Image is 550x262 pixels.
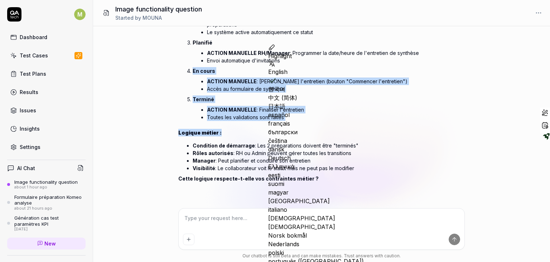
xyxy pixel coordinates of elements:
[207,49,429,57] li: : Programmer la date/heure de l'entretien de synthèse
[17,164,35,172] h4: AI Chat
[268,67,364,76] div: English
[207,57,429,64] li: Envoi automatique d'invitations
[268,197,364,205] div: [GEOGRAPHIC_DATA]
[20,88,38,96] div: Results
[20,143,40,151] div: Settings
[207,106,429,113] li: : Finaliser l'entretien
[268,231,364,240] div: Norsk bokmål
[14,194,86,206] div: Formulaire préparation Komeo analyse
[193,149,429,157] li: : RH ou Admin peuvent gérer toutes les transitions
[193,164,429,172] li: : Le collaborateur voit le statut mais ne peut pas le modifier
[207,107,257,113] strong: ACTION MANUELLE
[268,214,364,223] div: [DEMOGRAPHIC_DATA]
[115,4,202,14] h1: Image functionality question
[268,128,364,136] div: български
[7,179,86,190] a: Image functionality questionabout 1 hour ago
[268,111,364,119] div: español
[268,162,364,171] div: Ελληνικά
[7,238,86,249] a: New
[14,179,78,185] div: Image functionality question
[7,215,86,231] a: Génération cas test paramètres KPI[DATE]
[183,234,194,245] button: Add attachment
[143,15,162,21] span: MOUNA
[268,52,364,60] div: Highlight
[7,103,86,117] a: Issues
[193,150,233,156] strong: Rôles autorisés
[178,176,319,182] strong: Cette logique respecte-t-elle vos contraintes métier ?
[178,130,222,136] strong: Logique métier :
[268,136,364,145] div: čeština
[7,122,86,136] a: Insights
[268,205,364,214] div: italiano
[7,48,86,62] a: Test Cases
[268,154,364,162] div: Deutsch
[268,85,364,93] div: 한국어
[14,206,86,211] div: about 21 hours ago
[14,185,78,190] div: about 1 hour ago
[74,7,86,22] button: M
[268,145,364,154] div: dansk
[193,158,216,164] strong: Manager
[193,142,255,149] strong: Condition de démarrage
[268,240,364,248] div: Nederlands
[20,107,36,114] div: Issues
[207,50,290,56] strong: ACTION MANUELLE RH/Manager
[7,140,86,154] a: Settings
[7,30,86,44] a: Dashboard
[193,157,429,164] li: : Peut planifier et conduire son entretien
[7,85,86,99] a: Results
[14,227,86,232] div: [DATE]
[193,96,214,102] strong: Terminé
[20,52,48,59] div: Test Cases
[268,188,364,197] div: magyar
[193,68,215,74] strong: En cours
[20,70,46,78] div: Test Plans
[207,78,429,85] li: : [PERSON_NAME] l'entretien (bouton "Commencer l'entretien")
[268,93,364,102] div: 中文 (简体)
[20,33,47,41] div: Dashboard
[268,171,364,179] div: eesti
[115,14,202,22] div: Started by
[268,223,364,231] div: [DEMOGRAPHIC_DATA]
[20,125,40,132] div: Insights
[178,253,465,259] div: Our chatbot is still beta and can make mistakes. Trust answers with caution.
[207,113,429,121] li: Toutes les validations sont faites
[268,179,364,188] div: suomi
[268,248,364,257] div: polski
[207,28,429,36] li: Le système active automatiquement ce statut
[207,85,429,93] li: Accès au formulaire de synthèse
[14,215,86,227] div: Génération cas test paramètres KPI
[207,78,257,84] strong: ACTION MANUELLE
[193,142,429,149] li: : Les 2 préparations doivent être "terminés"
[268,119,364,128] div: français
[193,39,212,46] strong: Planifié
[268,102,364,111] div: 日本語
[44,240,56,247] span: New
[7,194,86,211] a: Formulaire préparation Komeo analyseabout 21 hours ago
[193,165,215,171] strong: Visibilité
[74,9,86,20] span: M
[7,67,86,81] a: Test Plans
